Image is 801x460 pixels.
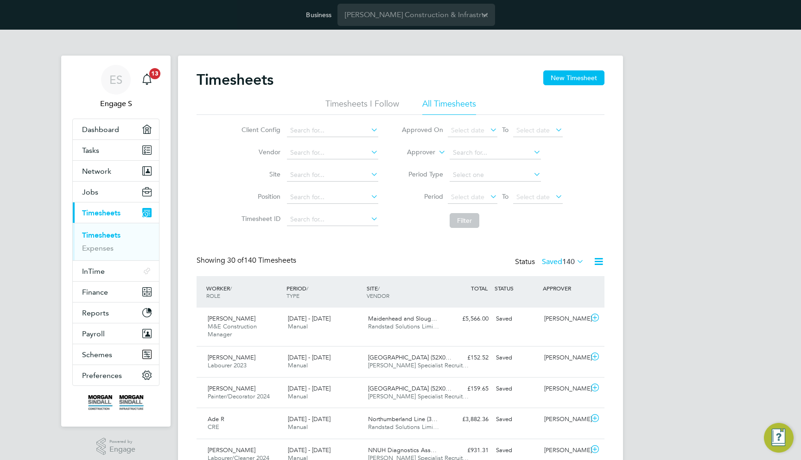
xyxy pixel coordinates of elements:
[197,256,298,265] div: Showing
[368,384,451,392] span: [GEOGRAPHIC_DATA] (52X0…
[325,98,399,115] li: Timesheets I Follow
[197,70,273,89] h2: Timesheets
[208,392,270,400] span: Painter/Decorator 2024
[288,353,331,361] span: [DATE] - [DATE]
[109,446,135,454] span: Engage
[287,124,378,137] input: Search for...
[288,446,331,454] span: [DATE] - [DATE]
[149,68,160,79] span: 13
[492,443,540,458] div: Saved
[368,322,439,330] span: Randstad Solutions Limi…
[368,415,438,423] span: Northumberland Line (3…
[239,126,280,134] label: Client Config
[227,256,244,265] span: 30 of
[364,280,445,304] div: SITE
[451,193,484,201] span: Select date
[499,124,511,136] span: To
[492,350,540,365] div: Saved
[230,284,232,292] span: /
[72,65,159,109] a: ESEngage S
[540,311,589,327] div: [PERSON_NAME]
[368,315,437,322] span: Maidenhead and Sloug…
[82,371,122,380] span: Preferences
[82,188,98,196] span: Jobs
[208,322,257,338] span: M&E Construction Manager
[73,282,159,302] button: Finance
[227,256,296,265] span: 140 Timesheets
[239,170,280,178] label: Site
[287,213,378,226] input: Search for...
[288,415,331,423] span: [DATE] - [DATE]
[516,193,550,201] span: Select date
[764,423,794,453] button: Engage Resource Center
[72,98,159,109] span: Engage S
[286,292,299,299] span: TYPE
[82,167,111,176] span: Network
[288,392,308,400] span: Manual
[208,384,255,392] span: [PERSON_NAME]
[73,323,159,344] button: Payroll
[450,213,479,228] button: Filter
[206,292,220,299] span: ROLE
[401,192,443,201] label: Period
[540,350,589,365] div: [PERSON_NAME]
[204,280,284,304] div: WORKER
[306,284,308,292] span: /
[368,353,451,361] span: [GEOGRAPHIC_DATA] (52X0…
[288,322,308,330] span: Manual
[492,311,540,327] div: Saved
[444,381,492,397] div: £159.65
[540,443,589,458] div: [PERSON_NAME]
[73,261,159,281] button: InTime
[82,267,105,276] span: InTime
[450,146,541,159] input: Search for...
[492,280,540,296] div: STATUS
[82,244,114,252] a: Expenses
[73,182,159,202] button: Jobs
[88,395,144,410] img: morgansindall-logo-retina.png
[540,412,589,427] div: [PERSON_NAME]
[82,288,108,296] span: Finance
[542,257,584,266] label: Saved
[368,361,469,369] span: [PERSON_NAME] Specialist Recruit…
[73,365,159,385] button: Preferences
[367,292,389,299] span: VENDOR
[73,223,159,260] div: Timesheets
[239,148,280,156] label: Vendor
[401,170,443,178] label: Period Type
[368,423,439,431] span: Randstad Solutions Limi…
[499,190,511,202] span: To
[82,309,109,317] span: Reports
[368,446,437,454] span: NNUH Diagnostics Ass…
[239,192,280,201] label: Position
[401,126,443,134] label: Approved On
[109,74,122,86] span: ES
[543,70,604,85] button: New Timesheet
[540,280,589,296] div: APPROVER
[208,361,247,369] span: Labourer 2023
[444,350,492,365] div: £152.52
[73,119,159,139] a: Dashboard
[284,280,364,304] div: PERIOD
[368,392,469,400] span: [PERSON_NAME] Specialist Recruit…
[82,146,99,155] span: Tasks
[208,415,224,423] span: Ade R
[73,302,159,323] button: Reports
[516,126,550,134] span: Select date
[444,311,492,327] div: £5,566.00
[492,412,540,427] div: Saved
[306,11,331,19] label: Business
[288,384,331,392] span: [DATE] - [DATE]
[208,446,255,454] span: [PERSON_NAME]
[82,329,105,338] span: Payroll
[288,315,331,322] span: [DATE] - [DATE]
[82,350,112,359] span: Schemes
[492,381,540,397] div: Saved
[73,161,159,181] button: Network
[471,284,488,292] span: TOTAL
[288,361,308,369] span: Manual
[138,65,156,95] a: 13
[450,169,541,182] input: Select one
[73,140,159,160] a: Tasks
[422,98,476,115] li: All Timesheets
